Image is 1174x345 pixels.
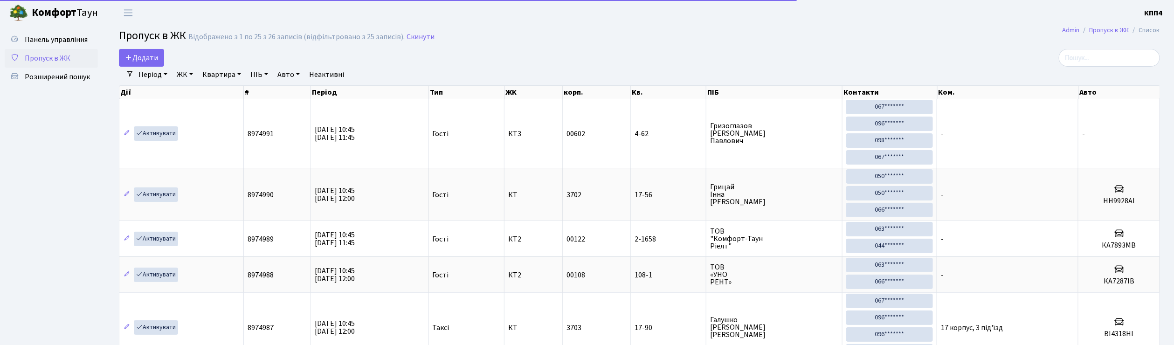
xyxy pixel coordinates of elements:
span: 4-62 [635,130,702,138]
th: # [244,86,311,99]
span: 8974989 [248,234,274,244]
span: Додати [125,53,158,63]
span: Гості [433,130,449,138]
th: Дії [119,86,244,99]
th: Кв. [631,86,706,99]
input: Пошук... [1059,49,1160,67]
button: Переключити навігацію [117,5,140,21]
th: Ком. [938,86,1079,99]
span: Гості [433,191,449,199]
span: 108-1 [635,271,702,279]
nav: breadcrumb [1049,21,1174,40]
span: ТОВ «УНО РЕНТ» [710,263,838,286]
span: Панель управління [25,34,88,45]
img: logo.png [9,4,28,22]
span: 00602 [566,129,585,139]
span: Гості [433,271,449,279]
span: Грицай Інна [PERSON_NAME] [710,183,838,206]
span: КТ3 [508,130,559,138]
a: Квартира [199,67,245,83]
span: [DATE] 10:45 [DATE] 11:45 [315,230,355,248]
th: корп. [563,86,631,99]
a: Активувати [134,268,178,282]
span: - [941,190,944,200]
th: Авто [1079,86,1160,99]
span: - [941,270,944,280]
span: Пропуск в ЖК [119,28,186,44]
span: 17-90 [635,324,702,331]
span: КТ2 [508,271,559,279]
a: Активувати [134,232,178,246]
span: 00122 [566,234,585,244]
th: Період [311,86,429,99]
span: Гості [433,235,449,243]
span: 8974991 [248,129,274,139]
a: Активувати [134,187,178,202]
span: [DATE] 10:45 [DATE] 11:45 [315,124,355,143]
h5: НН9928АІ [1082,197,1156,206]
span: [DATE] 10:45 [DATE] 12:00 [315,186,355,204]
a: Додати [119,49,164,67]
a: Пропуск в ЖК [5,49,98,68]
span: 3703 [566,323,581,333]
a: КПП4 [1145,7,1163,19]
th: Контакти [843,86,937,99]
span: 00108 [566,270,585,280]
h5: BI4318HI [1082,330,1156,338]
span: Таун [32,5,98,21]
span: Галушко [PERSON_NAME] [PERSON_NAME] [710,316,838,338]
a: Admin [1063,25,1080,35]
span: Таксі [433,324,449,331]
div: Відображено з 1 по 25 з 26 записів (відфільтровано з 25 записів). [188,33,405,41]
a: ПІБ [247,67,272,83]
li: Список [1129,25,1160,35]
span: Пропуск в ЖК [25,53,70,63]
a: Неактивні [305,67,348,83]
span: Розширений пошук [25,72,90,82]
a: Скинути [407,33,435,41]
span: 8974990 [248,190,274,200]
a: ЖК [173,67,197,83]
a: Період [135,67,171,83]
span: КТ [508,191,559,199]
span: - [941,234,944,244]
span: ТОВ "Комфорт-Таун Ріелт" [710,228,838,250]
th: ЖК [505,86,563,99]
a: Авто [274,67,304,83]
b: КПП4 [1145,8,1163,18]
span: Гризоглазов [PERSON_NAME] Павлович [710,122,838,145]
a: Панель управління [5,30,98,49]
span: КТ2 [508,235,559,243]
span: 8974987 [248,323,274,333]
a: Розширений пошук [5,68,98,86]
b: Комфорт [32,5,76,20]
span: 2-1658 [635,235,702,243]
span: 17-56 [635,191,702,199]
h5: КА7287ІВ [1082,277,1156,286]
th: Тип [429,86,505,99]
span: 17 корпус, 3 під'їзд [941,323,1003,333]
a: Активувати [134,126,178,141]
a: Пропуск в ЖК [1090,25,1129,35]
span: - [1082,129,1085,139]
span: КТ [508,324,559,331]
span: - [941,129,944,139]
span: 8974988 [248,270,274,280]
span: [DATE] 10:45 [DATE] 12:00 [315,318,355,337]
span: 3702 [566,190,581,200]
span: [DATE] 10:45 [DATE] 12:00 [315,266,355,284]
h5: КА7893МВ [1082,241,1156,250]
th: ПІБ [706,86,843,99]
a: Активувати [134,320,178,335]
